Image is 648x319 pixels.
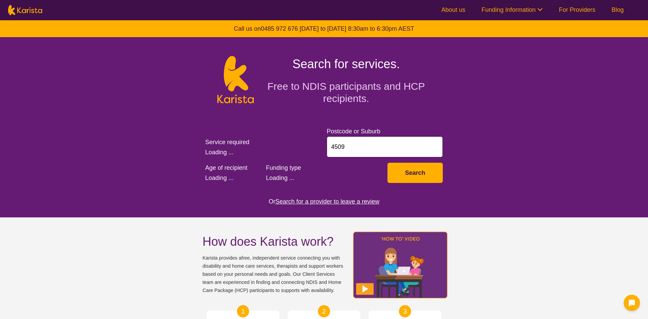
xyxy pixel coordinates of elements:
[399,305,411,317] div: 3
[318,305,330,317] div: 2
[205,164,247,171] label: Age of recipient
[205,139,249,145] label: Service required
[205,147,321,157] div: Loading ...
[387,163,443,183] button: Search
[266,164,301,171] label: Funding type
[269,196,275,207] span: Or
[612,6,624,13] a: Blog
[8,5,42,15] img: Karista logo
[327,128,380,135] label: Postcode or Suburb
[261,25,298,32] a: 0485 972 676
[559,6,595,13] a: For Providers
[482,6,543,13] a: Funding Information
[351,230,450,300] img: Karista video
[202,234,344,250] h1: How does Karista work?
[441,6,465,13] a: About us
[275,196,379,207] button: Search for a provider to leave a review
[262,56,431,72] h1: Search for services.
[217,56,253,103] img: Karista logo
[234,25,414,32] b: Call us on [DATE] to [DATE] 8:30am to 6:30pm AEST
[205,173,261,183] div: Loading ...
[241,255,250,261] b: free
[262,80,431,105] h2: Free to NDIS participants and HCP recipients.
[237,305,249,317] div: 1
[327,136,443,157] input: Type
[202,254,344,294] span: Karista provides a , independent service connecting you with disability and home care services, t...
[266,173,382,183] div: Loading ...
